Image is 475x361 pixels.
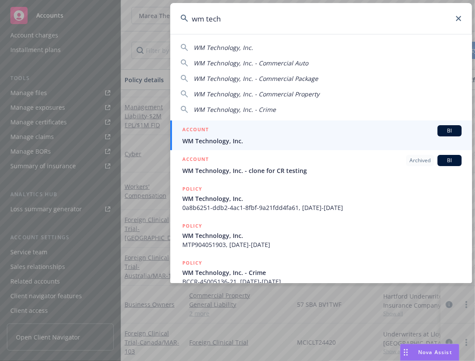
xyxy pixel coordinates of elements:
span: Archived [409,157,431,164]
span: WM Technology, Inc. - Crime [194,105,276,114]
span: BI [441,127,458,135]
a: POLICYWM Technology, Inc. - CrimeBCCR-45005136-21, [DATE]-[DATE] [170,254,472,291]
div: Drag to move [400,344,411,361]
span: WM Technology, Inc. [182,194,462,203]
span: BI [441,157,458,164]
h5: POLICY [182,259,202,267]
h5: ACCOUNT [182,125,209,136]
a: ACCOUNTBIWM Technology, Inc. [170,120,472,150]
span: Nova Assist [418,349,452,356]
input: Search... [170,3,472,34]
span: WM Technology, Inc. [182,136,462,145]
span: WM Technology, Inc. - Commercial Auto [194,59,308,67]
h5: POLICY [182,185,202,193]
span: WM Technology, Inc. - clone for CR testing [182,166,462,175]
span: MTP904051903, [DATE]-[DATE] [182,240,462,249]
span: WM Technology, Inc. - Commercial Property [194,90,319,98]
button: Nova Assist [400,344,459,361]
span: BCCR-45005136-21, [DATE]-[DATE] [182,277,462,286]
span: WM Technology, Inc. [194,43,253,52]
h5: ACCOUNT [182,155,209,165]
a: ACCOUNTArchivedBIWM Technology, Inc. - clone for CR testing [170,150,472,180]
span: WM Technology, Inc. - Commercial Package [194,74,318,83]
span: WM Technology, Inc. [182,231,462,240]
span: 0a8b6251-ddb2-4ac1-8fbf-9a21fdd4fa61, [DATE]-[DATE] [182,203,462,212]
h5: POLICY [182,222,202,230]
span: WM Technology, Inc. - Crime [182,268,462,277]
a: POLICYWM Technology, Inc.0a8b6251-ddb2-4ac1-8fbf-9a21fdd4fa61, [DATE]-[DATE] [170,180,472,217]
a: POLICYWM Technology, Inc.MTP904051903, [DATE]-[DATE] [170,217,472,254]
